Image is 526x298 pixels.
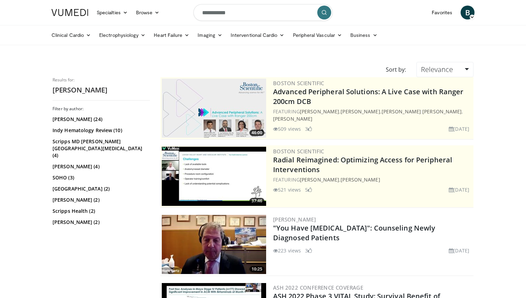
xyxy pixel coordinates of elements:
[273,176,472,183] div: FEATURING ,
[289,28,346,42] a: Peripheral Vascular
[273,223,435,242] a: "You Have [MEDICAL_DATA]": Counseling Newly Diagnosed Patients
[273,284,363,291] a: ASH 2022 Conference Coverage
[150,28,193,42] a: Heart Failure
[53,86,150,95] h2: [PERSON_NAME]
[382,108,462,115] a: [PERSON_NAME] [PERSON_NAME]
[449,125,469,132] li: [DATE]
[300,108,339,115] a: [PERSON_NAME]
[341,176,380,183] a: [PERSON_NAME]
[53,106,150,112] h3: Filter by author:
[428,6,456,19] a: Favorites
[305,186,312,193] li: 5
[53,127,148,134] a: Indy Hematology Review (10)
[162,215,266,274] img: f7598c8c-d2aa-47fc-994e-1cbfeccf627c.300x170_q85_crop-smart_upscale.jpg
[53,196,148,203] a: [PERSON_NAME] (2)
[93,6,132,19] a: Specialties
[273,87,463,106] a: Advanced Peripheral Solutions: A Live Case with Ranger 200cm DCB
[95,28,150,42] a: Electrophysiology
[162,147,266,206] a: 37:46
[249,130,264,136] span: 46:00
[162,147,266,206] img: c038ed19-16d5-403f-b698-1d621e3d3fd1.300x170_q85_crop-smart_upscale.jpg
[381,62,411,77] div: Sort by:
[132,6,164,19] a: Browse
[53,174,148,181] a: SOHO (3)
[53,138,148,159] a: Scripps MD [PERSON_NAME][GEOGRAPHIC_DATA][MEDICAL_DATA] (4)
[53,185,148,192] a: [GEOGRAPHIC_DATA] (2)
[162,215,266,274] a: 10:25
[300,176,339,183] a: [PERSON_NAME]
[341,108,380,115] a: [PERSON_NAME]
[449,247,469,254] li: [DATE]
[53,219,148,226] a: [PERSON_NAME] (2)
[273,247,301,254] li: 223 views
[416,62,473,77] a: Relevance
[461,6,475,19] a: B
[273,148,324,155] a: Boston Scientific
[193,4,333,21] input: Search topics, interventions
[273,125,301,132] li: 509 views
[273,155,452,174] a: Radial Reimagined: Optimizing Access for Peripheral Interventions
[162,79,266,138] img: af9da20d-90cf-472d-9687-4c089bf26c94.300x170_q85_crop-smart_upscale.jpg
[226,28,289,42] a: Interventional Cardio
[273,115,312,122] a: [PERSON_NAME]
[273,216,316,223] a: [PERSON_NAME]
[449,186,469,193] li: [DATE]
[193,28,226,42] a: Imaging
[47,28,95,42] a: Clinical Cardio
[53,116,148,123] a: [PERSON_NAME] (24)
[162,79,266,138] a: 46:00
[53,208,148,215] a: Scripps Health (2)
[273,80,324,87] a: Boston Scientific
[53,77,150,83] p: Results for:
[51,9,88,16] img: VuMedi Logo
[249,198,264,204] span: 37:46
[421,65,453,74] span: Relevance
[346,28,382,42] a: Business
[305,125,312,132] li: 3
[249,266,264,272] span: 10:25
[53,163,148,170] a: [PERSON_NAME] (4)
[305,247,312,254] li: 3
[273,186,301,193] li: 521 views
[273,108,472,122] div: FEATURING , , ,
